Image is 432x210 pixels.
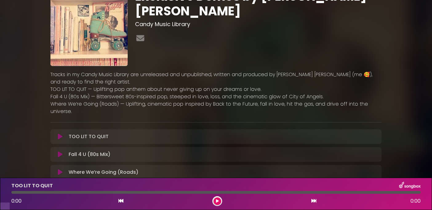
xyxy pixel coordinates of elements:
p: Where We’re Going (Roads) [69,169,138,176]
p: TOO LIT TO QUIT [11,182,53,189]
p: TOO LIT TO QUIT [69,133,109,140]
img: songbox-logo-white.png [399,182,421,190]
span: 0:00 [410,197,421,205]
p: Fall 4 U (80s Mix) [69,151,110,158]
p: Tracks in my Candy Music Library are unreleased and unpublished, written and produced by [PERSON_... [50,71,382,86]
p: Where We’re Going (Roads) — Uplifting, cinematic pop inspired by Back to the Future, fall in love... [50,100,382,115]
p: TOO LIT TO QUIT — Uplifting pop anthem about never giving up on your dreams or love. [50,86,382,93]
p: Fall 4 U (80s Mix) — Bittersweet 80s-inspired pop, steeped in love, loss, and the cinematic glow ... [50,93,382,100]
span: 0:00 [11,197,22,204]
h3: Candy Music Library [135,21,382,28]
